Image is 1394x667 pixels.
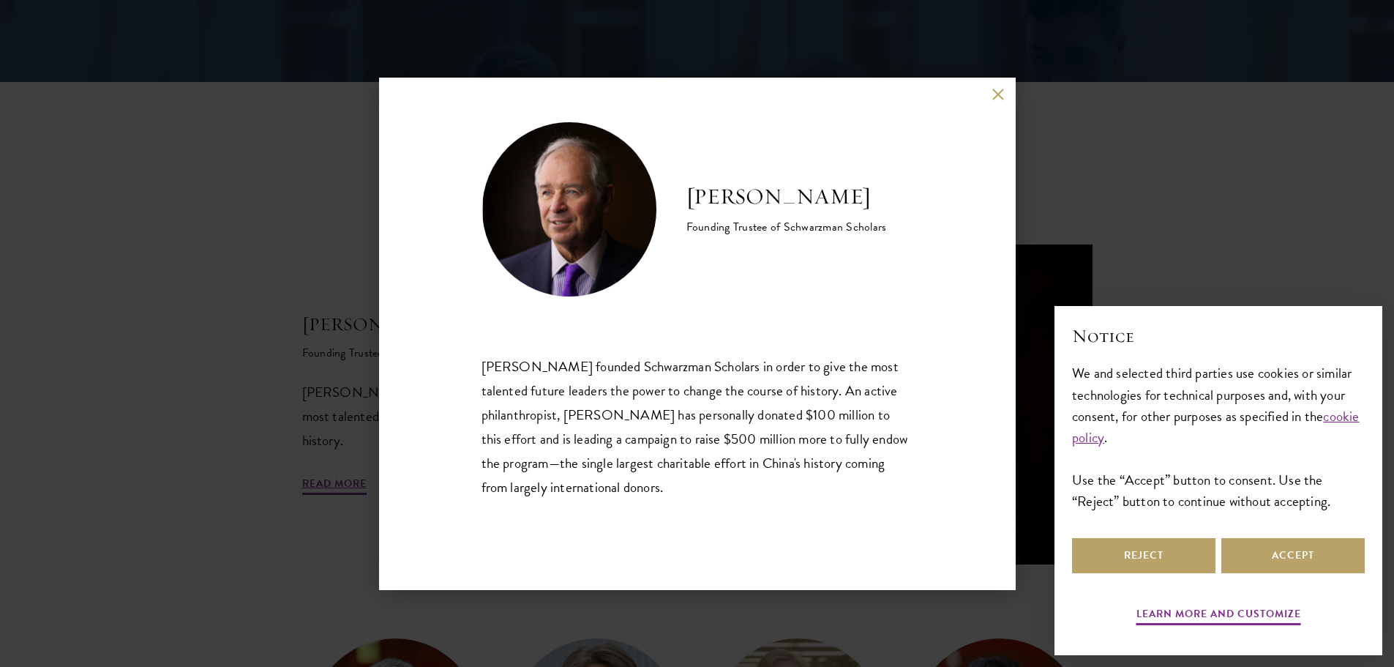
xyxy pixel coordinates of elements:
[686,182,887,212] h2: [PERSON_NAME]
[481,122,657,297] img: Stephen A. Schwarzman
[686,218,887,236] div: Founding Trustee of Schwarzman Scholars
[1072,538,1215,573] button: Reject
[1072,362,1365,511] div: We and selected third parties use cookies or similar technologies for technical purposes and, wit...
[481,354,913,499] div: [PERSON_NAME] founded Schwarzman Scholars in order to give the most talented future leaders the p...
[1136,605,1301,627] button: Learn more and customize
[1072,324,1365,349] h2: Notice
[1221,538,1365,573] button: Accept
[1072,406,1360,448] a: cookie policy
